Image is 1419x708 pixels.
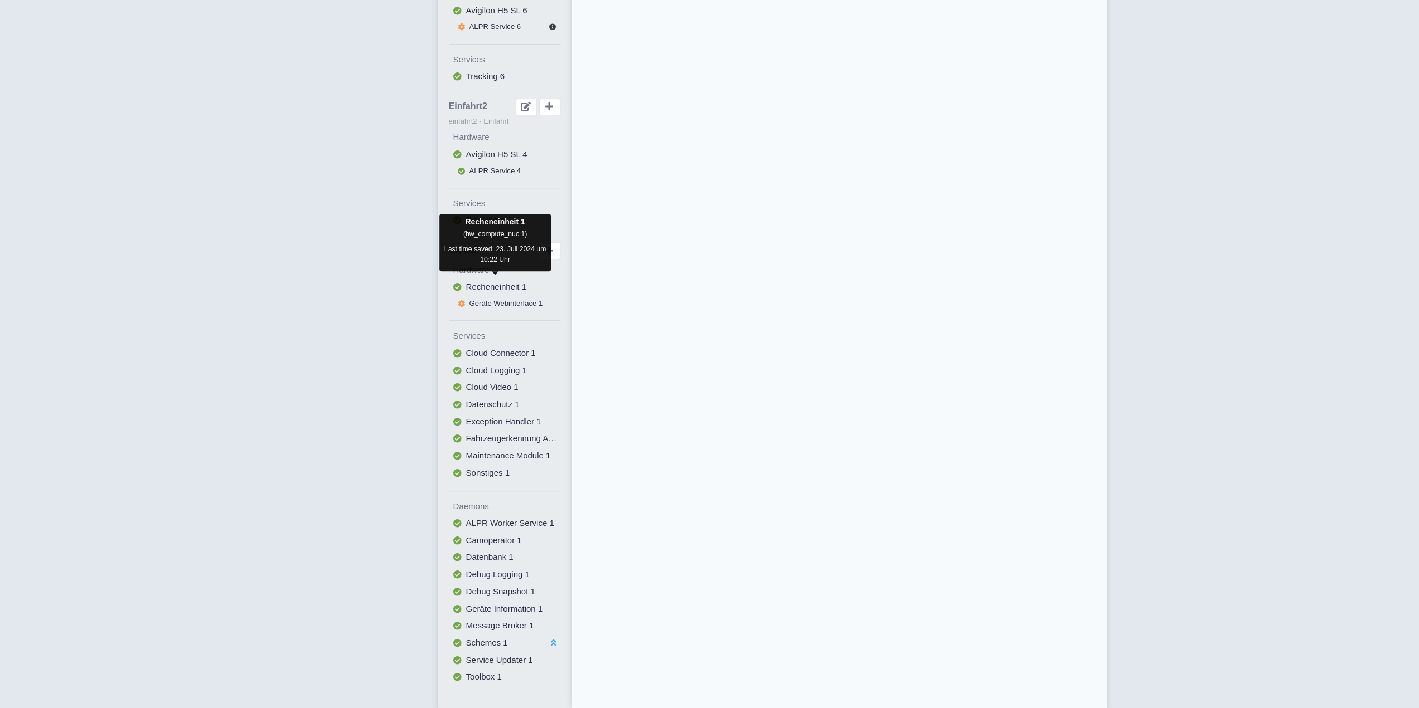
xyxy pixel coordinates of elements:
span: Recheneinheit 1 [466,282,526,291]
button: Camoperator 1 [449,532,560,549]
span: ALPR Service 4 [469,167,521,175]
label: Services [453,330,560,343]
span: Cloud Video 1 [466,382,519,392]
button: Geräte Webinterface 1 [449,296,560,311]
button: ALPR Worker Service 1 [449,515,560,532]
span: Avigilon H5 SL 6 [466,6,527,15]
button: Cloud Logging 1 [449,362,560,379]
button: Toolbox 1 [449,668,560,686]
span: Schemes 1 [466,638,508,647]
button: Avigilon H5 SL 4 [449,146,560,163]
span: Toolbox 1 [466,672,502,681]
span: Avigilon H5 SL 4 [466,149,527,159]
button: Tracking 6 [449,68,560,85]
button: Geräte Information 1 [449,600,560,618]
button: Debug Snapshot 1 [449,583,560,600]
span: Debug Snapshot 1 [466,587,535,596]
span: Datenschutz 1 [466,399,520,409]
div: Last time saved: 23. Juli 2024 um 10:22 Uhr [444,244,546,265]
button: Sonstiges 1 [449,465,560,482]
span: Cloud Connector 1 [466,348,536,358]
span: Message Broker 1 [466,621,534,630]
button: Datenschutz 1 [449,396,560,413]
label: Daemons [453,500,560,513]
button: Message Broker 1 [449,617,560,634]
small: einfahrt2 - Einfahrt [449,116,560,127]
button: Recheneinheit 1 [449,279,560,296]
small: (hw_compute_nuc 1) [463,230,527,238]
span: Tracking 6 [466,71,505,81]
span: Debug Logging 1 [466,569,530,579]
button: Cloud Video 1 [449,379,560,396]
span: Geräte Information 1 [466,604,543,613]
label: Services [453,197,560,210]
button: Fahrzeugerkennung Api Endpoint 1 [449,430,560,447]
span: ALPR Worker Service 1 [466,518,554,528]
span: Cloud Logging 1 [466,365,527,375]
span: Fahrzeugerkennung Api Endpoint 1 [466,433,597,443]
span: Einfahrt2 [449,101,487,111]
button: ALPR Service 4 [449,163,560,179]
span: Service Updater 1 [466,655,533,665]
button: ALPR Service 6 [449,19,560,35]
strong: Recheneinheit 1 [465,217,525,226]
button: Maintenance Module 1 [449,447,560,465]
span: Camoperator 1 [466,535,522,545]
button: Exception Handler 1 [449,413,560,431]
span: Exception Handler 1 [466,417,541,426]
button: Service Updater 1 [449,652,560,669]
button: Cloud Connector 1 [449,345,560,362]
span: Maintenance Module 1 [466,451,551,460]
button: Avigilon H5 SL 6 [449,2,560,19]
label: Services [453,53,560,66]
span: Datenbank 1 [466,552,514,561]
span: Sonstiges 1 [466,468,510,477]
span: Geräte Webinterface 1 [469,299,543,307]
span: ALPR Service 6 [469,22,521,31]
button: Debug Logging 1 [449,566,560,583]
button: Datenbank 1 [449,549,560,566]
label: Hardware [453,131,560,144]
button: Schemes 1 [449,634,560,652]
